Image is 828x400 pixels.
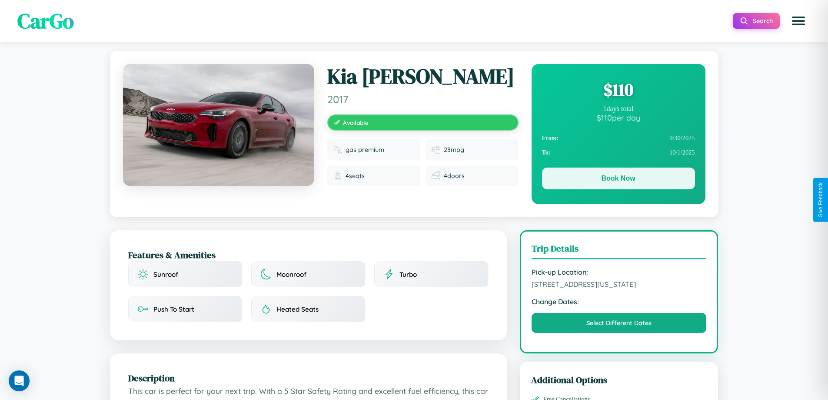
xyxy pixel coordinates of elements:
span: [STREET_ADDRESS][US_STATE] [532,280,707,289]
img: Seats [333,171,342,180]
div: $ 110 [542,78,695,101]
img: Kia Borrego 2017 [123,64,314,186]
button: Book Now [542,168,695,189]
h1: Kia [PERSON_NAME] [327,64,519,89]
span: Available [343,119,369,126]
strong: Change Dates: [532,297,707,306]
button: Search [733,13,780,29]
span: 23 mpg [444,146,464,154]
span: Push To Start [153,305,194,313]
strong: To: [542,149,551,156]
span: Heated Seats [276,305,319,313]
span: Moonroof [276,270,306,279]
img: Fuel type [333,145,342,154]
img: Fuel efficiency [432,145,440,154]
h2: Features & Amenities [128,249,489,261]
img: Doors [432,171,440,180]
span: Turbo [399,270,417,279]
span: 2017 [327,93,519,106]
span: Search [753,17,773,25]
strong: From: [542,134,559,142]
div: $ 110 per day [542,113,695,122]
div: 1 days total [542,105,695,113]
span: gas premium [346,146,384,154]
div: Give Feedback [818,182,824,218]
button: Open menu [786,9,811,33]
h3: Additional Options [531,373,707,386]
div: Open Intercom Messenger [9,370,30,391]
h3: Trip Details [532,242,707,259]
span: 4 seats [346,172,365,180]
span: CarGo [17,7,74,35]
div: 10 / 1 / 2025 [542,145,695,160]
h2: Description [128,372,489,384]
strong: Pick-up Location: [532,268,707,276]
span: 4 doors [444,172,465,180]
div: 9 / 30 / 2025 [542,131,695,145]
span: Sunroof [153,270,178,279]
button: Select Different Dates [532,313,707,333]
